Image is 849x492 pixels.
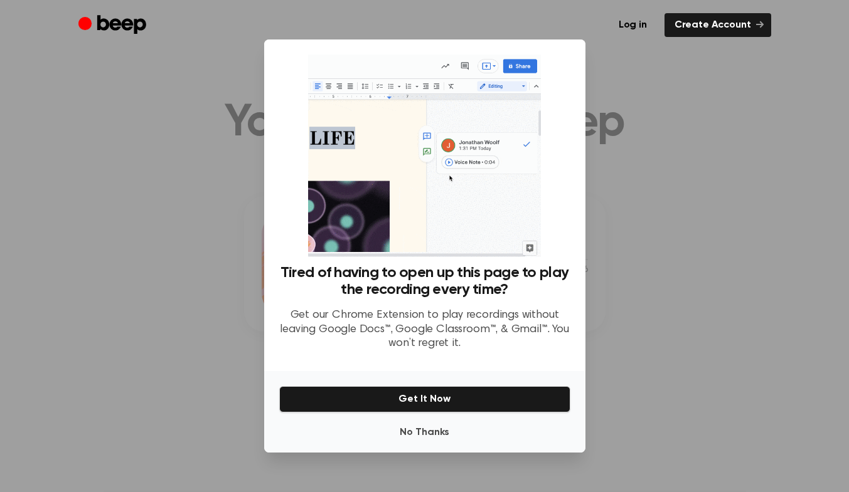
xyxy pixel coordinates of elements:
[279,420,570,445] button: No Thanks
[665,13,771,37] a: Create Account
[308,55,541,257] img: Beep extension in action
[78,13,149,38] a: Beep
[279,264,570,298] h3: Tired of having to open up this page to play the recording every time?
[279,386,570,412] button: Get It Now
[609,13,657,37] a: Log in
[279,308,570,351] p: Get our Chrome Extension to play recordings without leaving Google Docs™, Google Classroom™, & Gm...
